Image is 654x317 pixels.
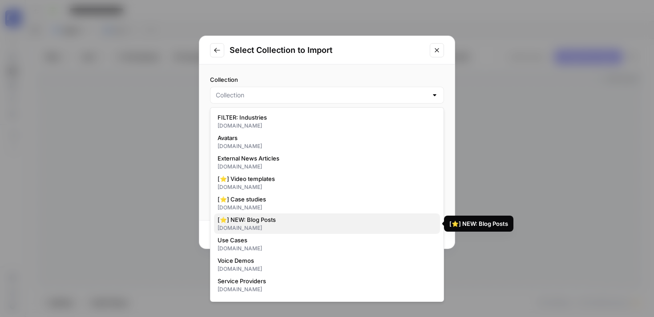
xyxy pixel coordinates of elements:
div: Select which Webflow collection you would like to import. [210,107,444,115]
input: Collection [216,91,428,100]
div: [DOMAIN_NAME] [218,142,436,150]
div: [DOMAIN_NAME] [218,204,436,212]
div: [DOMAIN_NAME] [218,183,436,191]
label: Collection [210,75,444,84]
div: [DOMAIN_NAME] [218,224,436,232]
button: Close modal [430,43,444,57]
span: FILTER: Industries [218,113,433,122]
span: Departments [218,297,433,306]
div: [DOMAIN_NAME] [218,122,436,130]
span: [⭐] NEW: Blog Posts [218,215,433,224]
span: External News Articles [218,154,433,163]
span: Use Cases [218,236,433,245]
span: [⭐️] Video templates [218,174,433,183]
span: [⭐] Case studies [218,195,433,204]
span: Avatars [218,133,433,142]
button: Go to previous step [210,43,224,57]
div: [DOMAIN_NAME] [218,245,436,253]
h2: Select Collection to Import [230,44,424,56]
div: [DOMAIN_NAME] [218,163,436,171]
span: Voice Demos [218,256,433,265]
div: [DOMAIN_NAME] [218,265,436,273]
div: [DOMAIN_NAME] [218,285,436,293]
span: Service Providers [218,277,433,285]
